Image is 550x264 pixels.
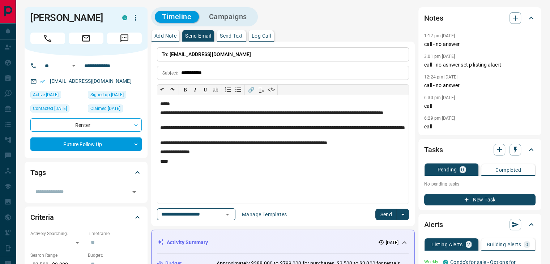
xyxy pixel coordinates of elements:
[30,230,84,237] p: Actively Searching:
[467,242,470,247] p: 2
[190,85,200,95] button: 𝑰
[375,209,409,220] div: split button
[157,47,409,61] p: To:
[88,105,142,115] div: Wed Jul 30 2025
[88,230,142,237] p: Timeframe:
[88,91,142,101] div: Wed Jul 30 2025
[266,85,276,95] button: </>
[167,85,178,95] button: ↷
[30,137,142,151] div: Future Follow Up
[424,179,536,190] p: No pending tasks
[88,252,142,259] p: Budget:
[30,33,65,44] span: Call
[30,212,54,223] h2: Criteria
[246,85,256,95] button: 🔗
[424,41,536,48] p: call - no answer
[180,85,190,95] button: 𝐁
[424,12,443,24] h2: Notes
[122,15,127,20] div: condos.ca
[424,95,455,100] p: 6:30 pm [DATE]
[33,105,67,112] span: Contacted [DATE]
[155,11,199,23] button: Timeline
[69,33,103,44] span: Email
[30,12,111,24] h1: [PERSON_NAME]
[424,61,536,69] p: call - no asnwer set p listing alaert
[424,9,536,27] div: Notes
[202,11,254,23] button: Campaigns
[424,123,536,131] p: call
[375,209,397,220] button: Send
[424,141,536,158] div: Tasks
[385,239,398,246] p: [DATE]
[50,78,132,84] a: [EMAIL_ADDRESS][DOMAIN_NAME]
[162,70,178,76] p: Subject:
[437,167,457,172] p: Pending
[424,219,443,230] h2: Alerts
[252,33,271,38] p: Log Call
[424,74,457,80] p: 12:24 pm [DATE]
[424,194,536,205] button: New Task
[525,242,528,247] p: 0
[90,105,120,112] span: Claimed [DATE]
[424,54,455,59] p: 3:01 pm [DATE]
[223,85,233,95] button: Numbered list
[30,209,142,226] div: Criteria
[431,242,463,247] p: Listing Alerts
[30,167,46,178] h2: Tags
[185,33,211,38] p: Send Email
[167,239,208,246] p: Activity Summary
[30,91,84,101] div: Thu Sep 04 2025
[200,85,210,95] button: 𝐔
[424,33,455,38] p: 1:17 pm [DATE]
[424,216,536,233] div: Alerts
[220,33,243,38] p: Send Text
[154,33,176,38] p: Add Note
[233,85,243,95] button: Bullet list
[213,87,218,93] s: ab
[461,167,464,172] p: 0
[487,242,521,247] p: Building Alerts
[30,118,142,132] div: Renter
[210,85,221,95] button: ab
[424,116,455,121] p: 6:29 pm [DATE]
[30,105,84,115] div: Mon Sep 08 2025
[424,82,536,89] p: call - no answer
[90,91,124,98] span: Signed up [DATE]
[40,79,45,84] svg: Email Verified
[256,85,266,95] button: T̲ₓ
[204,87,207,93] span: 𝐔
[107,33,142,44] span: Message
[238,209,291,220] button: Manage Templates
[424,102,536,110] p: call
[30,164,142,181] div: Tags
[424,144,443,156] h2: Tasks
[69,61,78,70] button: Open
[157,85,167,95] button: ↶
[222,209,233,220] button: Open
[30,252,84,259] p: Search Range:
[33,91,59,98] span: Active [DATE]
[495,167,521,173] p: Completed
[129,187,139,197] button: Open
[157,236,409,249] div: Activity Summary[DATE]
[170,51,251,57] span: [EMAIL_ADDRESS][DOMAIN_NAME]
